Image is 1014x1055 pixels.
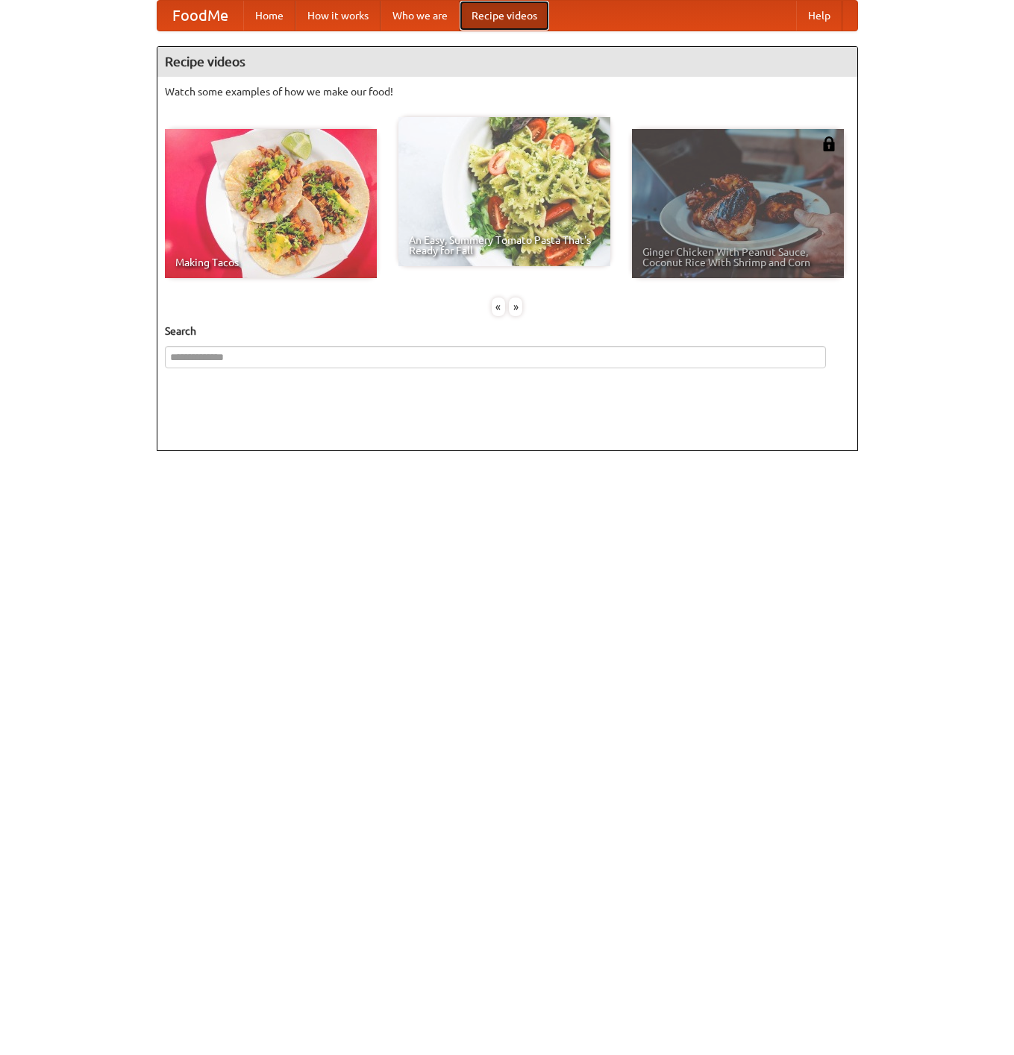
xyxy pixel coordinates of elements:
a: Home [243,1,295,31]
a: Who we are [381,1,460,31]
span: Making Tacos [175,257,366,268]
h5: Search [165,324,850,338]
a: FoodMe [157,1,243,31]
span: An Easy, Summery Tomato Pasta That's Ready for Fall [409,235,600,256]
a: Help [796,1,842,31]
a: Recipe videos [460,1,549,31]
a: How it works [295,1,381,31]
h4: Recipe videos [157,47,857,77]
p: Watch some examples of how we make our food! [165,84,850,99]
a: Making Tacos [165,129,377,278]
div: » [509,297,522,316]
div: « [492,297,505,316]
a: An Easy, Summery Tomato Pasta That's Ready for Fall [398,117,610,266]
img: 483408.png [821,136,836,151]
